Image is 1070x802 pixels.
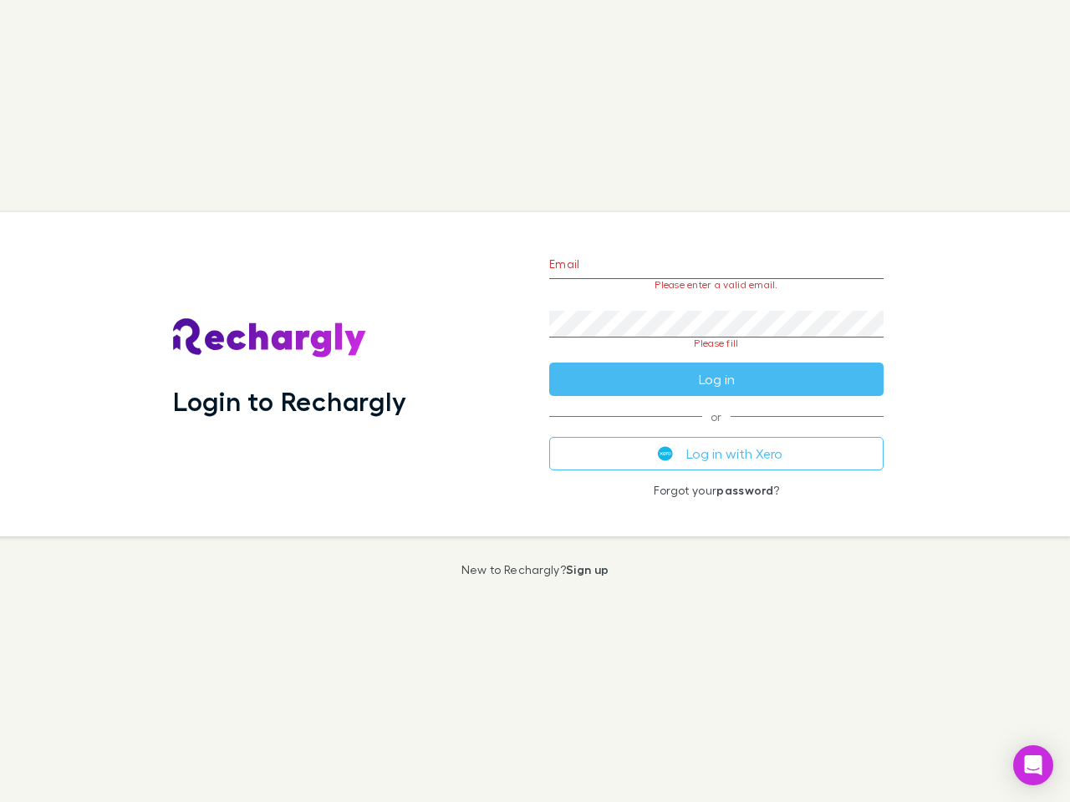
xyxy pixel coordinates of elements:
button: Log in with Xero [549,437,884,470]
span: or [549,416,884,417]
button: Log in [549,363,884,396]
a: Sign up [566,562,609,576]
h1: Login to Rechargly [173,385,406,417]
a: password [716,483,773,497]
p: Forgot your ? [549,484,884,497]
div: Open Intercom Messenger [1013,745,1053,785]
p: Please fill [549,338,884,349]
p: New to Rechargly? [461,563,609,576]
img: Rechargly's Logo [173,318,367,358]
p: Please enter a valid email. [549,279,884,291]
img: Xero's logo [658,446,673,461]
